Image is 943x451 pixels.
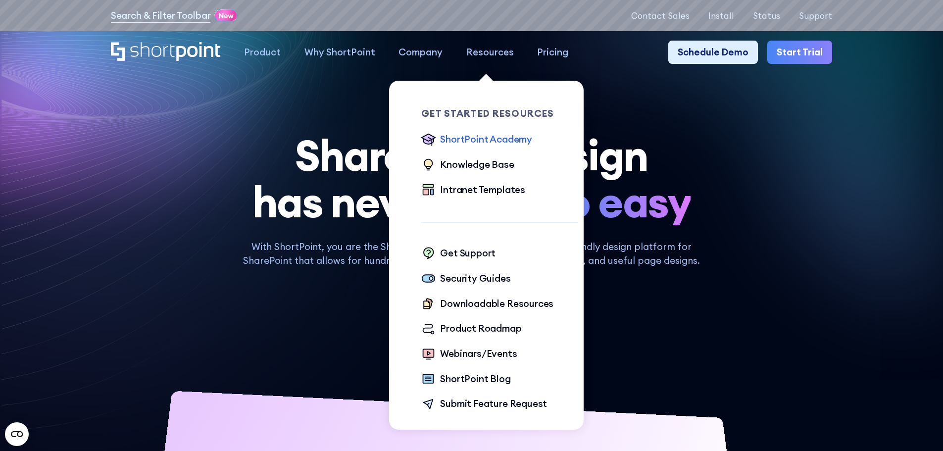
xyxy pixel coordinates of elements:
[668,41,758,64] a: Schedule Demo
[293,41,387,64] a: Why ShortPoint
[526,41,581,64] a: Pricing
[421,372,510,388] a: ShortPoint Blog
[708,11,734,20] a: Install
[753,11,780,20] a: Status
[440,372,510,386] div: ShortPoint Blog
[421,183,525,199] a: Intranet Templates
[111,8,211,23] a: Search & Filter Toolbar
[5,422,29,446] button: Open CMP widget
[546,179,691,225] span: so easy
[537,45,568,59] div: Pricing
[421,246,496,262] a: Get Support
[440,132,532,147] div: ShortPoint Academy
[111,132,832,226] h1: SharePoint Design has never been
[421,321,521,337] a: Product Roadmap
[440,246,496,260] div: Get Support
[440,397,547,411] div: Submit Feature Request
[765,336,943,451] iframe: Chat Widget
[466,45,514,59] div: Resources
[421,297,553,312] a: Downloadable Resources
[440,321,521,336] div: Product Roadmap
[440,297,553,311] div: Downloadable Resources
[454,41,526,64] a: Resources
[421,157,514,173] a: Knowledge Base
[421,271,510,287] a: Security Guides
[440,183,525,197] div: Intranet Templates
[767,41,832,64] a: Start Trial
[421,109,578,118] div: Get Started Resources
[387,41,454,64] a: Company
[421,132,532,148] a: ShortPoint Academy
[440,157,514,172] div: Knowledge Base
[631,11,690,20] a: Contact Sales
[421,397,547,412] a: Submit Feature Request
[440,347,517,361] div: Webinars/Events
[233,240,710,268] p: With ShortPoint, you are the SharePoint Designer. ShortPoint is a user-friendly design platform f...
[244,45,281,59] div: Product
[421,347,517,362] a: Webinars/Events
[232,41,293,64] a: Product
[304,45,375,59] div: Why ShortPoint
[440,271,510,286] div: Security Guides
[111,42,220,62] a: Home
[398,45,443,59] div: Company
[799,11,832,20] a: Support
